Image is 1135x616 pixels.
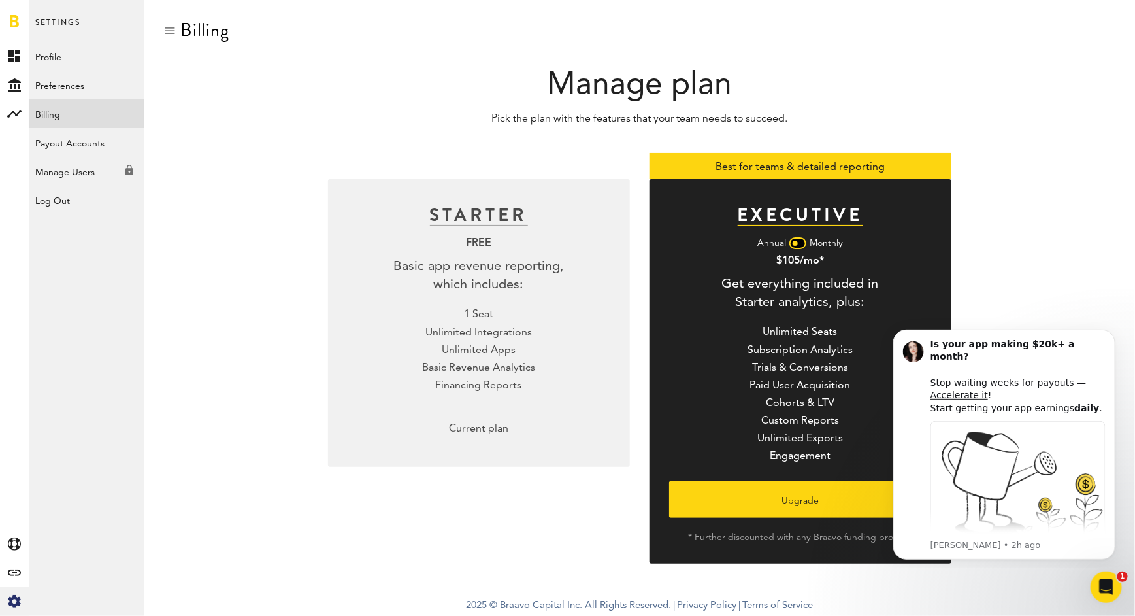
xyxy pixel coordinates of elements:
a: Preferences [29,71,144,99]
div: Financing Reports [422,379,535,393]
span: 2025 © Braavo Capital Inc. All Rights Reserved. [466,596,671,616]
div: Subscription Analytics [748,343,853,358]
div: Cohorts & LTV [748,396,853,411]
div: Annual [757,237,786,250]
div: Trials & Conversions [748,361,853,375]
div: EXECUTIVE [738,205,863,226]
button: Upgrade [669,481,932,518]
div: Basic app revenue reporting, which includes: [393,258,564,294]
div: FREE [466,235,491,251]
div: Basic Revenue Analytics [422,361,535,375]
iframe: Intercom live chat [1091,572,1122,603]
div: Get everything included in Starter analytics, plus: [722,275,879,312]
div: Log Out [29,186,144,209]
div: Current plan [348,411,610,447]
a: Privacy Policy [677,601,736,611]
a: Profile [29,42,144,71]
div: * Further discounted with any Braavo funding product [669,531,932,544]
div: 1 Seat [422,307,535,322]
div: $105/mo* [776,253,824,269]
div: Unlimited Integrations [422,326,535,340]
p: Pick the plan with the features that your team needs to succeed. [163,111,1115,127]
a: Billing [29,99,144,128]
div: Paid User Acquisition [748,379,853,393]
a: Terms of Service [742,601,813,611]
iframe: Intercom notifications message [874,318,1135,568]
div: Billing [180,20,229,41]
span: 1 [1117,572,1128,582]
div: Unlimited Seats [748,325,853,340]
div: Available only for Executive Analytics subscribers and funding clients [29,157,144,180]
div: Monthly [810,237,843,250]
span: Support [27,9,74,21]
div: Best for teams & detailed reporting [650,153,951,179]
span: Manage plan [547,70,732,101]
div: Custom Reports [748,414,853,428]
div: Unlimited Apps [422,343,535,358]
div: Unlimited Exports [748,432,853,446]
span: Settings [35,14,80,42]
div: Engagement [748,449,853,464]
a: Payout Accounts [29,128,144,157]
div: STARTER [430,205,528,226]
